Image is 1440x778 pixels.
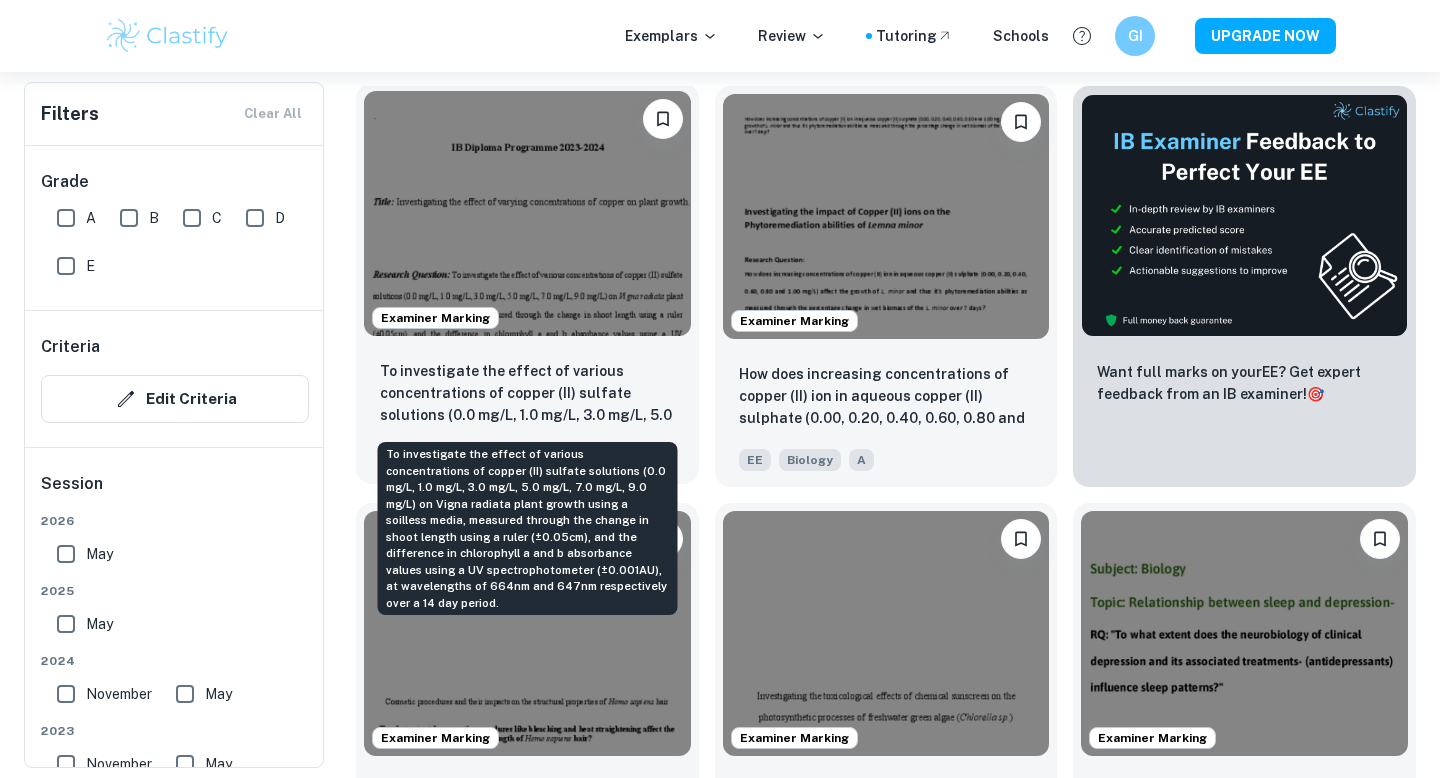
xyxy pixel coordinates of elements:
p: Review [758,25,826,47]
span: Examiner Marking [1090,729,1215,747]
img: Biology EE example thumbnail: How does the concentration (g/L) of the [723,511,1050,756]
button: Bookmark [1001,102,1041,142]
p: To investigate the effect of various concentrations of copper (II) sulfate solutions (0.0 mg/L, 1... [380,360,675,428]
img: Biology EE example thumbnail: To what extent do cosmetic procedures li [364,511,691,756]
span: A [849,449,874,471]
span: 2025 [41,582,309,600]
span: November [86,753,152,775]
p: Exemplars [625,25,718,47]
a: Examiner MarkingBookmarkTo investigate the effect of various concentrations of copper (II) sulfat... [356,86,699,487]
button: Bookmark [643,99,683,139]
span: B [149,207,159,229]
a: Tutoring [876,25,953,47]
span: 2024 [41,652,309,670]
button: Help and Feedback [1065,19,1099,53]
span: Examiner Marking [373,309,498,327]
img: Biology EE example thumbnail: To what extent does the neurobiology of [1081,511,1408,756]
h6: Grade [41,170,309,194]
h6: Filters [41,100,99,128]
span: D [275,207,285,229]
span: May [205,683,232,705]
a: ThumbnailWant full marks on yourEE? Get expert feedback from an IB examiner! [1073,86,1416,487]
span: C [212,207,222,229]
img: Clastify logo [104,16,231,56]
p: Want full marks on your EE ? Get expert feedback from an IB examiner! [1097,361,1392,405]
span: May [86,543,113,565]
img: Biology EE example thumbnail: How does increasing concentrations of co [723,94,1050,339]
span: EE [739,449,771,471]
h6: GI [1124,25,1147,47]
button: Bookmark [1001,519,1041,559]
span: E [86,255,95,277]
button: GI [1115,16,1155,56]
p: How does increasing concentrations of copper (II) ion in aqueous copper (II) sulphate (0.00, 0.20... [739,363,1034,431]
img: Biology EE example thumbnail: To investigate the effect of various con [364,91,691,336]
span: November [86,683,152,705]
span: May [205,753,232,775]
div: To investigate the effect of various concentrations of copper (II) sulfate solutions (0.0 mg/L, 1... [378,442,678,615]
span: A [86,207,96,229]
span: 2026 [41,512,309,530]
a: Schools [993,25,1049,47]
span: Examiner Marking [732,312,857,330]
span: 2023 [41,722,309,740]
h6: Criteria [41,335,100,359]
span: Examiner Marking [373,729,498,747]
button: UPGRADE NOW [1195,18,1336,54]
span: 🎯 [1307,386,1324,402]
span: Biology [779,449,841,471]
button: Edit Criteria [41,375,309,423]
img: Thumbnail [1081,94,1408,337]
a: Examiner MarkingBookmarkHow does increasing concentrations of copper (II) ion in aqueous copper (... [715,86,1058,487]
button: Bookmark [1360,519,1400,559]
h6: Session [41,472,309,512]
span: Examiner Marking [732,729,857,747]
span: May [86,613,113,635]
